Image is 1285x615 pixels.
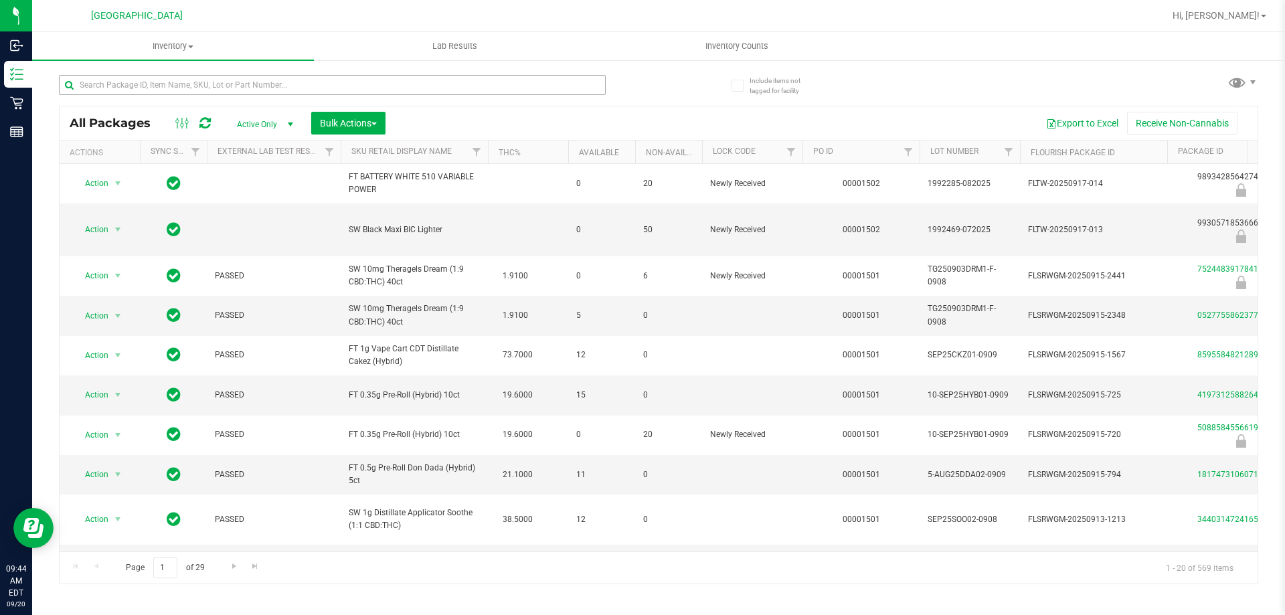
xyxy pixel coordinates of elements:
a: 00001502 [843,179,880,188]
a: Filter [185,141,207,163]
span: 6 [643,270,694,282]
span: 10-SEP25HYB01-0909 [928,428,1012,441]
span: In Sync [167,345,181,364]
span: Newly Received [710,428,794,441]
input: 1 [153,557,177,578]
a: Sync Status [151,147,202,156]
span: SW Black Maxi BIC Lighter [349,224,480,236]
a: 00001501 [843,271,880,280]
a: Filter [897,141,920,163]
a: 7524483917841471 [1197,264,1272,274]
span: 12 [576,513,627,526]
span: 0 [576,270,627,282]
a: 4197312588264646 [1197,390,1272,400]
span: FT 0.5g Pre-Roll Don Dada (Hybrid) 5ct [349,462,480,487]
a: 5088584556619716 [1197,423,1272,432]
span: 38.5000 [496,510,539,529]
span: PASSED [215,270,333,282]
span: Action [73,385,109,404]
a: Go to the last page [246,557,265,576]
span: 1 - 20 of 569 items [1155,557,1244,578]
a: PO ID [813,147,833,156]
span: select [110,510,126,529]
span: Lab Results [414,40,495,52]
a: 00001502 [843,225,880,234]
span: FLSRWGM-20250915-720 [1028,428,1159,441]
span: FT BATTERY WHITE 510 VARIABLE POWER [349,171,480,196]
a: 0527755862377640 [1197,311,1272,320]
span: 0 [643,389,694,402]
span: 0 [643,513,694,526]
span: FT 0.35g Pre-Roll (Hybrid) 10ct [349,389,480,402]
span: Newly Received [710,270,794,282]
span: Action [73,510,109,529]
span: select [110,174,126,193]
a: 3440314724165857 [1197,515,1272,524]
span: Bulk Actions [320,118,377,128]
a: Lot Number [930,147,978,156]
a: THC% [499,148,521,157]
span: FLSRWGM-20250915-1567 [1028,349,1159,361]
inline-svg: Inbound [10,39,23,52]
span: 0 [643,309,694,322]
span: TG250903DRM1-F-0908 [928,302,1012,328]
input: Search Package ID, Item Name, SKU, Lot or Part Number... [59,75,606,95]
a: 00001501 [843,515,880,524]
iframe: Resource center [13,508,54,548]
a: Inventory [32,32,314,60]
a: 00001501 [843,350,880,359]
span: FT 0.35g Pre-Roll (Hybrid) 10ct [349,428,480,441]
span: FLSRWGM-20250915-2348 [1028,309,1159,322]
span: select [110,346,126,365]
span: Action [73,266,109,285]
button: Bulk Actions [311,112,385,135]
span: select [110,220,126,239]
span: PASSED [215,468,333,481]
inline-svg: Retail [10,96,23,110]
span: 0 [643,349,694,361]
a: 00001501 [843,430,880,439]
a: Lab Results [314,32,596,60]
span: In Sync [167,220,181,239]
span: SEP25SOO02-0908 [928,513,1012,526]
span: 1992285-082025 [928,177,1012,190]
div: Actions [70,148,135,157]
span: Action [73,426,109,444]
span: In Sync [167,266,181,285]
span: 5 [576,309,627,322]
span: Action [73,306,109,325]
span: 0 [643,468,694,481]
span: 1992469-072025 [928,224,1012,236]
span: Action [73,465,109,484]
a: 1817473106071669 [1197,470,1272,479]
span: 0 [576,224,627,236]
span: 19.6000 [496,425,539,444]
a: 00001501 [843,390,880,400]
span: PASSED [215,428,333,441]
span: 5-AUG25DDA02-0909 [928,468,1012,481]
span: [GEOGRAPHIC_DATA] [91,10,183,21]
span: SW 10mg Theragels Dream (1:9 CBD:THC) 40ct [349,263,480,288]
a: Filter [319,141,341,163]
span: All Packages [70,116,164,130]
span: Newly Received [710,177,794,190]
button: Receive Non-Cannabis [1127,112,1237,135]
span: In Sync [167,174,181,193]
span: select [110,385,126,404]
span: Inventory Counts [687,40,786,52]
a: External Lab Test Result [218,147,323,156]
span: In Sync [167,510,181,529]
span: 73.7000 [496,345,539,365]
span: FLTW-20250917-014 [1028,177,1159,190]
a: 8595584821289311 [1197,350,1272,359]
span: 20 [643,177,694,190]
span: 10-SEP25HYB01-0909 [928,389,1012,402]
span: 12 [576,349,627,361]
a: 00001501 [843,470,880,479]
span: In Sync [167,306,181,325]
span: 15 [576,389,627,402]
span: 1.9100 [496,266,535,286]
span: FLSRWGM-20250913-1213 [1028,513,1159,526]
span: In Sync [167,385,181,404]
a: Package ID [1178,147,1223,156]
